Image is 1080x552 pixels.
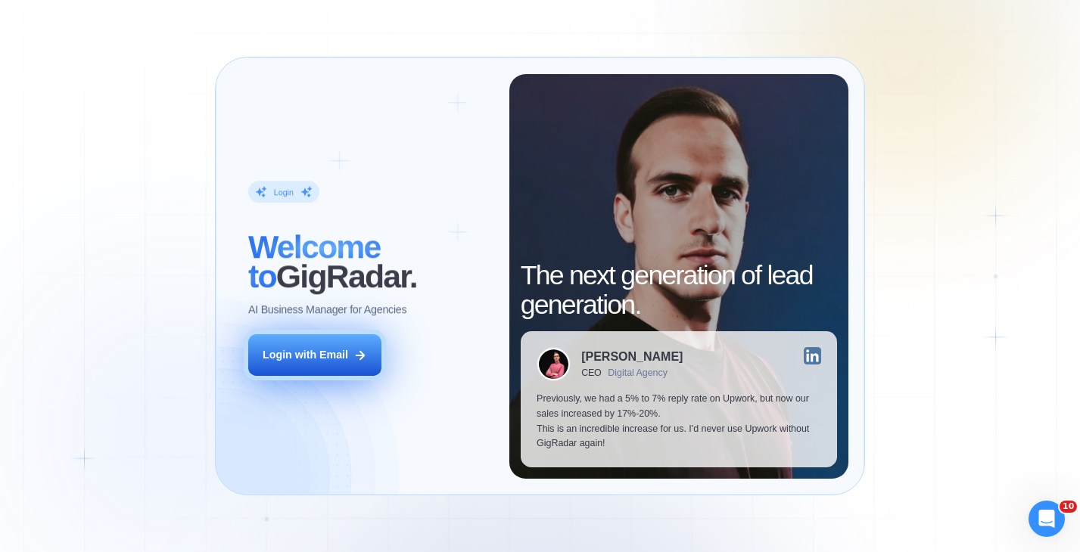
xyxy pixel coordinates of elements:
[263,348,348,363] div: Login with Email
[1060,501,1077,513] span: 10
[1029,501,1065,537] iframe: Intercom live chat
[521,261,838,321] h2: The next generation of lead generation.
[608,367,668,378] div: Digital Agency
[274,186,294,197] div: Login
[248,334,382,376] button: Login with Email
[537,392,821,451] p: Previously, we had a 5% to 7% reply rate on Upwork, but now our sales increased by 17%-20%. This ...
[248,232,493,292] h2: ‍ GigRadar.
[248,302,406,318] p: AI Business Manager for Agencies
[248,228,381,294] span: Welcome to
[581,367,601,378] div: CEO
[581,350,683,362] div: [PERSON_NAME]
